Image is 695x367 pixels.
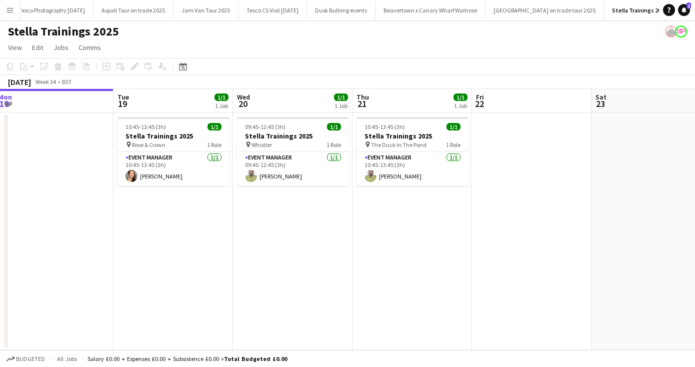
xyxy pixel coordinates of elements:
button: Aspall Tour on trade 2025 [93,0,173,20]
span: Jobs [53,43,68,52]
div: BST [62,78,72,85]
span: Sat [595,92,606,101]
div: 1 Job [215,102,228,109]
app-card-role: Event Manager1/109:45-12:45 (3h)[PERSON_NAME] [237,152,349,186]
h3: Stella Trainings 2025 [237,131,349,140]
h3: Stella Trainings 2025 [356,131,468,140]
button: Budgeted [5,353,46,364]
app-job-card: 10:45-13:45 (3h)1/1Stella Trainings 2025 Rose & Crown1 RoleEvent Manager1/110:45-13:45 (3h)[PERSO... [117,117,229,186]
span: 09:45-12:45 (3h) [245,123,285,130]
span: 1/1 [453,93,467,101]
span: 20 [235,98,250,109]
span: Tue [117,92,129,101]
a: Edit [28,41,47,54]
div: 1 Job [454,102,467,109]
button: Stella Trainings 2025 [604,0,675,20]
span: Total Budgeted £0.00 [224,355,287,362]
span: 10:45-13:45 (3h) [125,123,166,130]
button: Tesco CS Visit [DATE] [238,0,307,20]
span: Budgeted [16,355,45,362]
app-card-role: Event Manager1/110:45-13:45 (3h)[PERSON_NAME] [117,152,229,186]
span: 1/1 [334,93,348,101]
button: Dusk Bullring events [307,0,375,20]
span: Edit [32,43,43,52]
span: Wed [237,92,250,101]
span: The Duck In The Pond [371,141,426,148]
span: 1 Role [446,141,460,148]
h3: Stella Trainings 2025 [117,131,229,140]
a: View [4,41,26,54]
span: 19 [116,98,129,109]
span: Week 34 [33,78,58,85]
span: 22 [474,98,484,109]
span: 1/1 [214,93,228,101]
div: [DATE] [8,77,31,87]
app-user-avatar: Soozy Peters [675,25,687,37]
span: 1 [686,2,691,9]
span: Fri [476,92,484,101]
button: Beavertown x Canary Wharf Waitrose [375,0,485,20]
span: 1/1 [327,123,341,130]
span: All jobs [55,355,79,362]
button: Jam Van Tour 2025 [173,0,238,20]
a: Comms [74,41,105,54]
a: Jobs [49,41,72,54]
app-card-role: Event Manager1/110:45-13:45 (3h)[PERSON_NAME] [356,152,468,186]
app-job-card: 10:45-13:45 (3h)1/1Stella Trainings 2025 The Duck In The Pond1 RoleEvent Manager1/110:45-13:45 (3... [356,117,468,186]
span: Rose & Crown [132,141,165,148]
h1: Stella Trainings 2025 [8,24,119,39]
app-job-card: 09:45-12:45 (3h)1/1Stella Trainings 2025 Whistler1 RoleEvent Manager1/109:45-12:45 (3h)[PERSON_NAME] [237,117,349,186]
span: 1/1 [207,123,221,130]
span: 10:45-13:45 (3h) [364,123,405,130]
span: Thu [356,92,369,101]
app-user-avatar: Danielle Ferguson [665,25,677,37]
span: 1 Role [207,141,221,148]
span: 21 [355,98,369,109]
button: [GEOGRAPHIC_DATA] on trade tour 2025 [485,0,604,20]
span: 1 Role [326,141,341,148]
span: Whistler [251,141,272,148]
a: 1 [678,4,690,16]
span: Comms [78,43,101,52]
div: Salary £0.00 + Expenses £0.00 + Subsistence £0.00 = [87,355,287,362]
span: 1/1 [446,123,460,130]
div: 1 Job [334,102,347,109]
span: 23 [594,98,606,109]
span: View [8,43,22,52]
button: Tesco Photography [DATE] [10,0,93,20]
